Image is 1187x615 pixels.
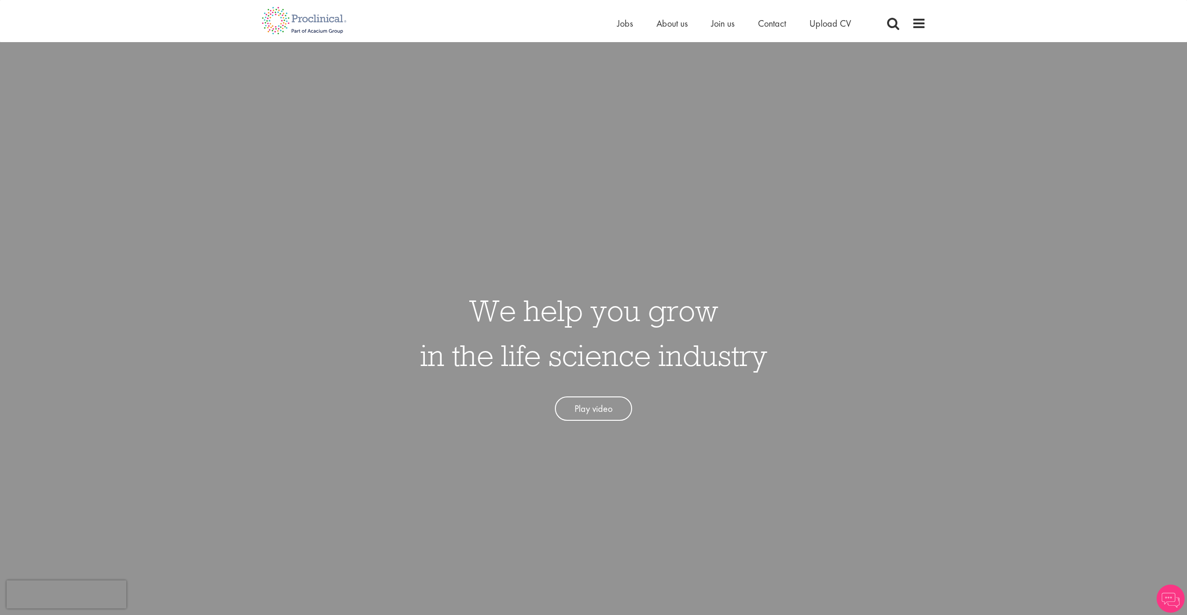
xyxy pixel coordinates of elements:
a: Contact [758,17,786,29]
a: About us [656,17,688,29]
a: Play video [555,396,632,421]
a: Join us [711,17,735,29]
a: Jobs [617,17,633,29]
h1: We help you grow in the life science industry [420,288,767,378]
a: Upload CV [809,17,851,29]
img: Chatbot [1157,585,1185,613]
